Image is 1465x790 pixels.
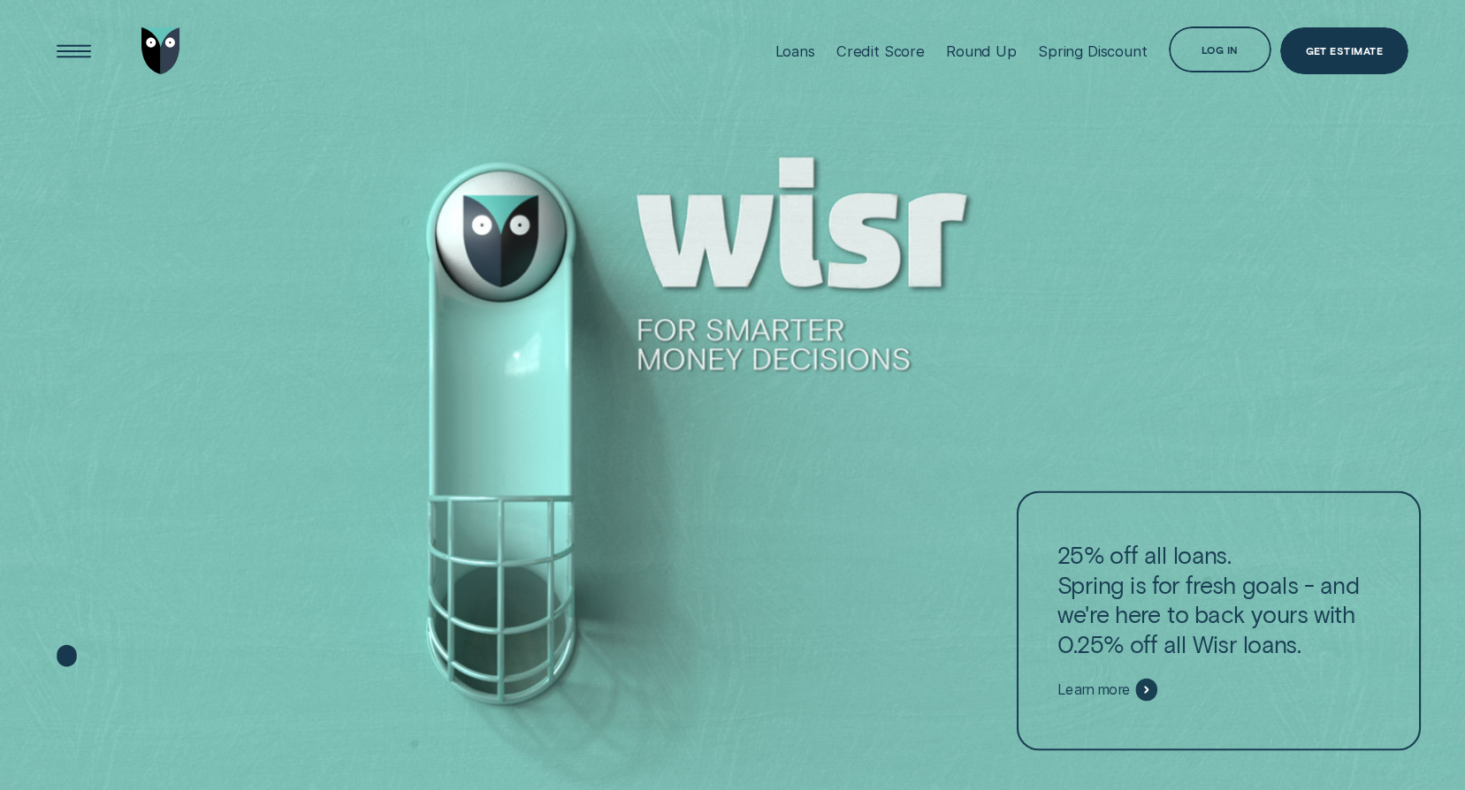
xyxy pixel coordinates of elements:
[141,27,180,73] img: Wisr
[1038,42,1148,60] div: Spring Discount
[836,42,925,60] div: Credit Score
[1016,490,1420,750] a: 25% off all loans.Spring is for fresh goals - and we're here to back yours with 0.25% off all Wis...
[1057,541,1379,658] p: 25% off all loans. Spring is for fresh goals - and we're here to back yours with 0.25% off all Wi...
[1057,680,1130,699] span: Learn more
[50,27,96,73] button: Open Menu
[1169,27,1271,72] button: Log in
[775,42,815,60] div: Loans
[1280,27,1409,73] a: Get Estimate
[946,42,1017,60] div: Round Up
